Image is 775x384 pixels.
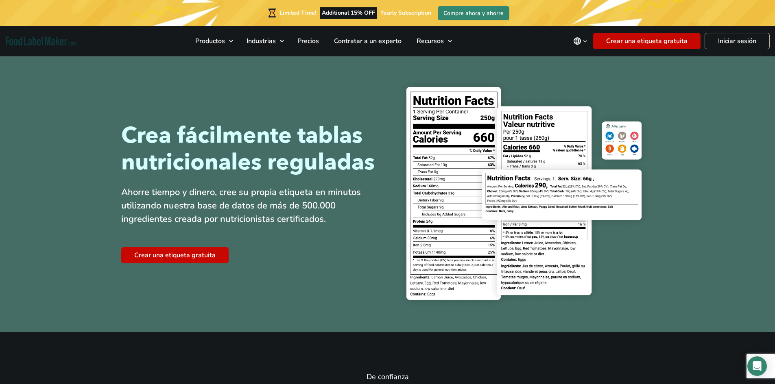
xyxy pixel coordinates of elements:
[121,186,382,226] div: Ahorre tiempo y dinero, cree su propia etiqueta en minutos utilizando nuestra base de datos de má...
[121,247,229,263] a: Crear una etiqueta gratuita
[327,26,407,56] a: Contratar a un experto
[380,9,431,17] span: Yearly Subscription
[193,37,226,46] span: Productos
[244,37,277,46] span: Industrias
[239,26,288,56] a: Industrias
[279,9,316,17] span: Limited Time!
[320,7,377,19] span: Additional 15% OFF
[290,26,325,56] a: Precios
[414,37,445,46] span: Recursos
[121,371,654,383] p: De confianza
[295,37,320,46] span: Precios
[188,26,237,56] a: Productos
[409,26,456,56] a: Recursos
[747,356,767,376] div: Open Intercom Messenger
[332,37,402,46] span: Contratar a un experto
[593,33,701,49] a: Crear una etiqueta gratuita
[121,122,382,176] h1: Crea fácilmente tablas nutricionales reguladas
[438,6,509,20] a: Compre ahora y ahorre
[705,33,770,49] a: Iniciar sesión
